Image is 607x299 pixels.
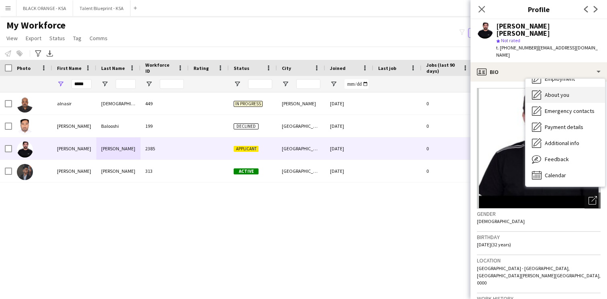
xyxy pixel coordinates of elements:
[325,92,373,115] div: [DATE]
[277,137,325,160] div: [GEOGRAPHIC_DATA]
[17,96,33,113] img: alnasir salahaldeen
[378,65,396,71] span: Last job
[248,79,272,89] input: Status Filter Input
[585,193,601,209] div: Open photos pop-in
[422,160,474,182] div: 0
[234,101,263,107] span: In progress
[33,49,43,58] app-action-btn: Advanced filters
[6,35,18,42] span: View
[545,75,575,82] span: Employment
[477,242,511,248] span: [DATE] (32 years)
[277,160,325,182] div: [GEOGRAPHIC_DATA]
[101,80,108,88] button: Open Filter Menu
[277,92,325,115] div: [PERSON_NAME]
[17,164,33,180] img: Nasir Sheikh
[477,218,525,224] span: [DEMOGRAPHIC_DATA]
[141,92,189,115] div: 449
[330,80,337,88] button: Open Filter Menu
[526,151,605,167] div: Feedback
[90,35,108,42] span: Comms
[477,88,601,209] img: Crew avatar or photo
[57,80,64,88] button: Open Filter Menu
[296,79,320,89] input: City Filter Input
[194,65,209,71] span: Rating
[545,123,583,131] span: Payment details
[526,167,605,183] div: Calendar
[234,65,249,71] span: Status
[96,115,141,137] div: Balooshi
[471,4,607,14] h3: Profile
[477,257,601,264] h3: Location
[468,28,508,38] button: Everyone2,398
[17,119,33,135] img: Nasir Balooshi
[496,45,598,58] span: | [EMAIL_ADDRESS][DOMAIN_NAME]
[96,92,141,115] div: [DEMOGRAPHIC_DATA]
[526,87,605,103] div: About you
[477,233,601,241] h3: Birthday
[422,115,474,137] div: 0
[141,160,189,182] div: 313
[141,137,189,160] div: 2385
[145,80,153,88] button: Open Filter Menu
[141,115,189,137] div: 199
[422,137,474,160] div: 0
[73,0,130,16] button: Talent Blueprint - KSA
[71,79,92,89] input: First Name Filter Input
[277,115,325,137] div: [GEOGRAPHIC_DATA]
[422,92,474,115] div: 0
[52,137,96,160] div: [PERSON_NAME]
[22,33,45,43] a: Export
[16,0,73,16] button: BLACK ORANGE - KSA
[526,119,605,135] div: Payment details
[26,35,41,42] span: Export
[496,45,538,51] span: t. [PHONE_NUMBER]
[471,62,607,82] div: Bio
[545,107,595,115] span: Emergency contacts
[526,103,605,119] div: Emergency contacts
[17,141,33,158] img: Nasir Kabir khan
[545,172,566,179] span: Calendar
[234,146,259,152] span: Applicant
[17,65,31,71] span: Photo
[116,79,136,89] input: Last Name Filter Input
[477,210,601,217] h3: Gender
[52,115,96,137] div: [PERSON_NAME]
[282,80,289,88] button: Open Filter Menu
[234,80,241,88] button: Open Filter Menu
[325,160,373,182] div: [DATE]
[70,33,85,43] a: Tag
[325,115,373,137] div: [DATE]
[6,19,65,31] span: My Workforce
[477,265,601,286] span: [GEOGRAPHIC_DATA] - [GEOGRAPHIC_DATA], [GEOGRAPHIC_DATA][PERSON_NAME][GEOGRAPHIC_DATA], 0000
[46,33,68,43] a: Status
[330,65,346,71] span: Joined
[496,23,601,37] div: [PERSON_NAME] [PERSON_NAME]
[96,137,141,160] div: [PERSON_NAME]
[501,37,520,43] span: Not rated
[160,79,184,89] input: Workforce ID Filter Input
[52,92,96,115] div: alnasir
[426,62,459,74] span: Jobs (last 90 days)
[45,49,55,58] app-action-btn: Export XLSX
[57,65,81,71] span: First Name
[86,33,111,43] a: Comms
[526,71,605,87] div: Employment
[526,135,605,151] div: Additional info
[545,139,579,147] span: Additional info
[282,65,291,71] span: City
[234,168,259,174] span: Active
[145,62,174,74] span: Workforce ID
[545,156,569,163] span: Feedback
[344,79,369,89] input: Joined Filter Input
[52,160,96,182] div: [PERSON_NAME]
[234,123,259,129] span: Declined
[325,137,373,160] div: [DATE]
[73,35,81,42] span: Tag
[3,33,21,43] a: View
[96,160,141,182] div: [PERSON_NAME]
[49,35,65,42] span: Status
[101,65,125,71] span: Last Name
[545,91,569,98] span: About you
